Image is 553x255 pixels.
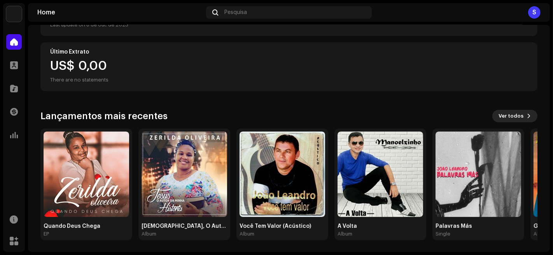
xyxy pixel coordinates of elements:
[6,6,22,22] img: 1cf725b2-75a2-44e7-8fdf-5f1256b3d403
[436,223,521,229] div: Palavras Más
[240,223,325,229] div: Você Tem Valor (Acústico)
[44,223,129,229] div: Quando Deus Chega
[44,231,49,237] div: EP
[224,9,247,16] span: Pesquisa
[240,231,254,237] div: Album
[528,6,541,19] div: S
[436,231,450,237] div: Single
[492,110,537,122] button: Ver todos
[240,132,325,217] img: ccc0aaa7-c2ff-4b02-9a0e-f5d4fc78aa5b
[338,223,423,229] div: A Volta
[40,42,537,91] re-o-card-value: Último Extrato
[534,231,548,237] div: Album
[499,108,523,124] span: Ver todos
[142,231,156,237] div: Album
[338,132,423,217] img: 5335fbca-6db6-40e4-9271-fa7c1473777e
[142,132,227,217] img: 908be531-cf47-41ba-8287-aa2dcd6bc922
[436,132,521,217] img: 4d881c76-5cbc-409a-a4ff-bd3d486cf097
[40,110,168,122] h3: Lançamentos mais recentes
[338,231,352,237] div: Album
[50,75,108,85] div: There are no statements
[44,132,129,217] img: e3704671-4917-4352-88a1-d2fdb936bf3d
[37,9,203,16] div: Home
[50,20,528,29] div: Last update on 8 de out. de 2025
[50,49,528,55] div: Último Extrato
[142,223,227,229] div: [DEMOGRAPHIC_DATA], O Autor da Minha História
